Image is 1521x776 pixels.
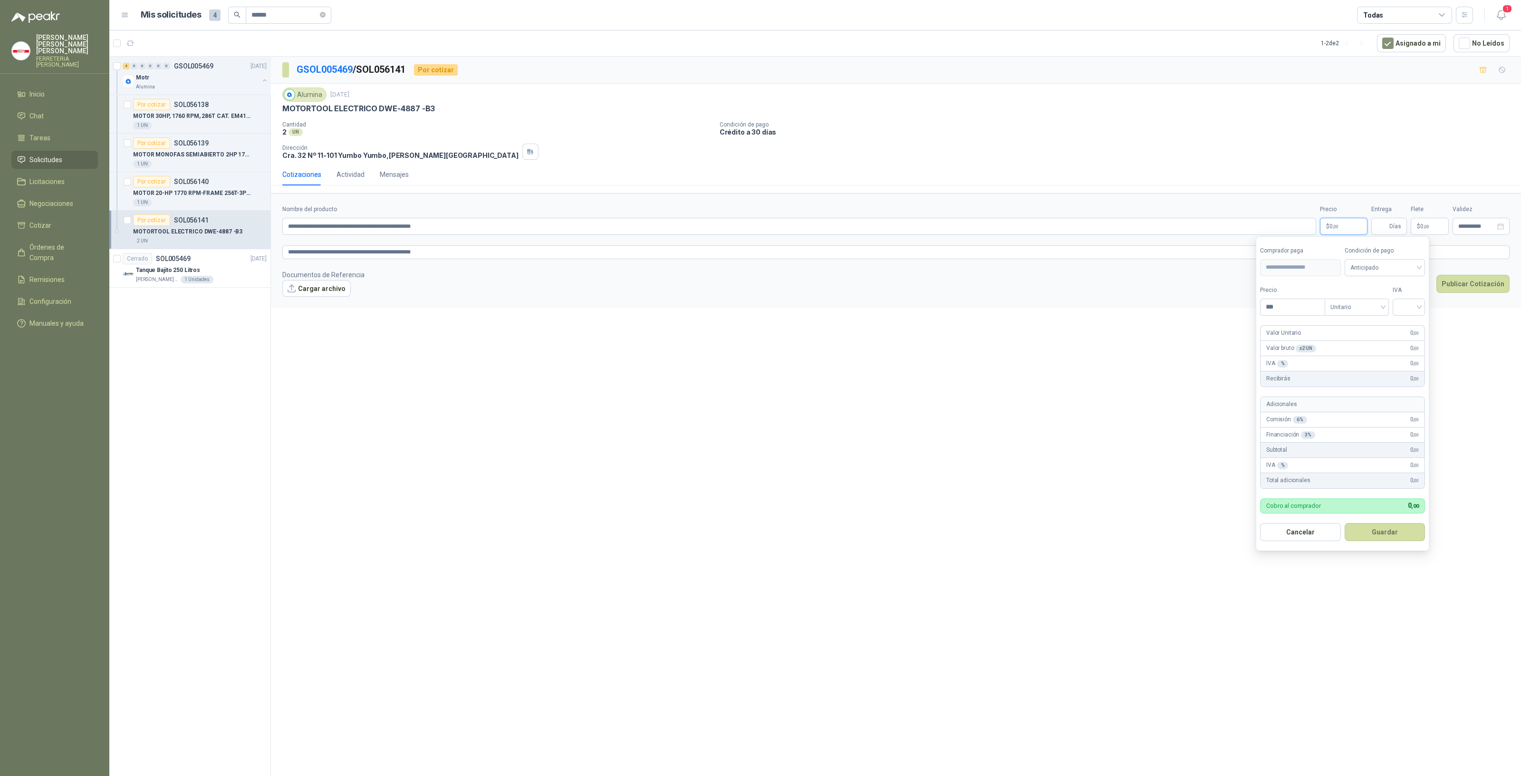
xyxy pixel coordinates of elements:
[1454,34,1510,52] button: No Leídos
[1277,360,1289,368] div: %
[1330,300,1383,314] span: Unitario
[11,216,98,234] a: Cotizar
[1345,523,1425,541] button: Guardar
[1492,7,1510,24] button: 1
[1413,478,1419,483] span: ,00
[29,220,51,231] span: Cotizar
[1413,361,1419,366] span: ,00
[1436,275,1510,293] button: Publicar Cotización
[1413,432,1419,437] span: ,00
[1408,502,1419,509] span: 0
[1345,246,1425,255] label: Condición de pago
[29,89,45,99] span: Inicio
[11,238,98,267] a: Órdenes de Compra
[1296,345,1316,352] div: x 2 UN
[1329,223,1338,229] span: 0
[29,274,65,285] span: Remisiones
[156,255,191,262] p: SOL005469
[29,318,84,329] span: Manuales y ayuda
[133,99,170,110] div: Por cotizar
[1266,503,1321,509] p: Cobro al comprador
[29,176,65,187] span: Licitaciones
[1260,523,1341,541] button: Cancelar
[11,314,98,332] a: Manuales y ayuda
[282,87,327,102] div: Alumina
[282,128,287,136] p: 2
[1301,431,1315,439] div: 3 %
[1293,416,1307,424] div: 6 %
[1413,376,1419,381] span: ,00
[36,34,98,54] p: [PERSON_NAME] [PERSON_NAME] [PERSON_NAME]
[720,121,1517,128] p: Condición de pago
[1393,286,1425,295] label: IVA
[1411,218,1449,235] p: $ 0,00
[1417,223,1420,229] span: $
[11,173,98,191] a: Licitaciones
[1410,344,1419,353] span: 0
[1266,461,1288,470] p: IVA
[131,63,138,69] div: 0
[282,169,321,180] div: Cotizaciones
[163,63,170,69] div: 0
[141,8,202,22] h1: Mis solicitudes
[174,217,209,223] p: SOL056141
[109,211,270,249] a: Por cotizarSOL056141MOTORTOOL ELECTRICO DWE-4887 -B32 UN
[136,276,179,283] p: [PERSON_NAME] Ingenieros S.A.S.
[1266,329,1301,338] p: Valor Unitario
[297,64,353,75] a: GSOL005469
[1424,224,1429,229] span: ,00
[109,95,270,134] a: Por cotizarSOL056138MOTOR 30HP, 1760 RPM, 286T CAT. EM4104T1 UN
[11,194,98,213] a: Negociaciones
[123,76,134,87] img: Company Logo
[36,56,98,68] p: FERRETERIA [PERSON_NAME]
[282,205,1316,214] label: Nombre del producto
[1260,246,1341,255] label: Comprador paga
[174,178,209,185] p: SOL056140
[1363,10,1383,20] div: Todas
[29,155,62,165] span: Solicitudes
[174,140,209,146] p: SOL056139
[1266,344,1316,353] p: Valor bruto
[380,169,409,180] div: Mensajes
[1266,359,1288,368] p: IVA
[282,270,365,280] p: Documentos de Referencia
[133,199,152,206] div: 1 UN
[282,145,519,151] p: Dirección
[1266,415,1307,424] p: Comisión
[330,90,349,99] p: [DATE]
[1410,476,1419,485] span: 0
[1277,462,1289,469] div: %
[123,253,152,264] div: Cerrado
[284,89,295,100] img: Company Logo
[133,176,170,187] div: Por cotizar
[29,133,50,143] span: Tareas
[1410,461,1419,470] span: 0
[11,292,98,310] a: Configuración
[1420,223,1429,229] span: 0
[133,227,242,236] p: MOTORTOOL ELECTRICO DWE-4887 -B3
[181,276,213,283] div: 1 Unidades
[155,63,162,69] div: 0
[139,63,146,69] div: 0
[11,85,98,103] a: Inicio
[1411,205,1449,214] label: Flete
[297,62,406,77] p: / SOL056141
[720,128,1517,136] p: Crédito a 30 días
[1502,4,1512,13] span: 1
[320,10,326,19] span: close-circle
[109,249,270,288] a: CerradoSOL005469[DATE] Company LogoTanque Bajito 250 Litros[PERSON_NAME] Ingenieros S.A.S.1 Unidades
[250,62,267,71] p: [DATE]
[1410,359,1419,368] span: 0
[1266,446,1287,455] p: Subtotal
[1320,205,1367,214] label: Precio
[1413,463,1419,468] span: ,00
[209,10,221,21] span: 4
[1266,400,1297,409] p: Adicionales
[133,189,251,198] p: MOTOR 20-HP 1770 RPM-FRAME 256T-3PH-60HZ
[1410,430,1419,439] span: 0
[133,122,152,129] div: 1 UN
[337,169,365,180] div: Actividad
[11,151,98,169] a: Solicitudes
[234,11,241,18] span: search
[123,63,130,69] div: 4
